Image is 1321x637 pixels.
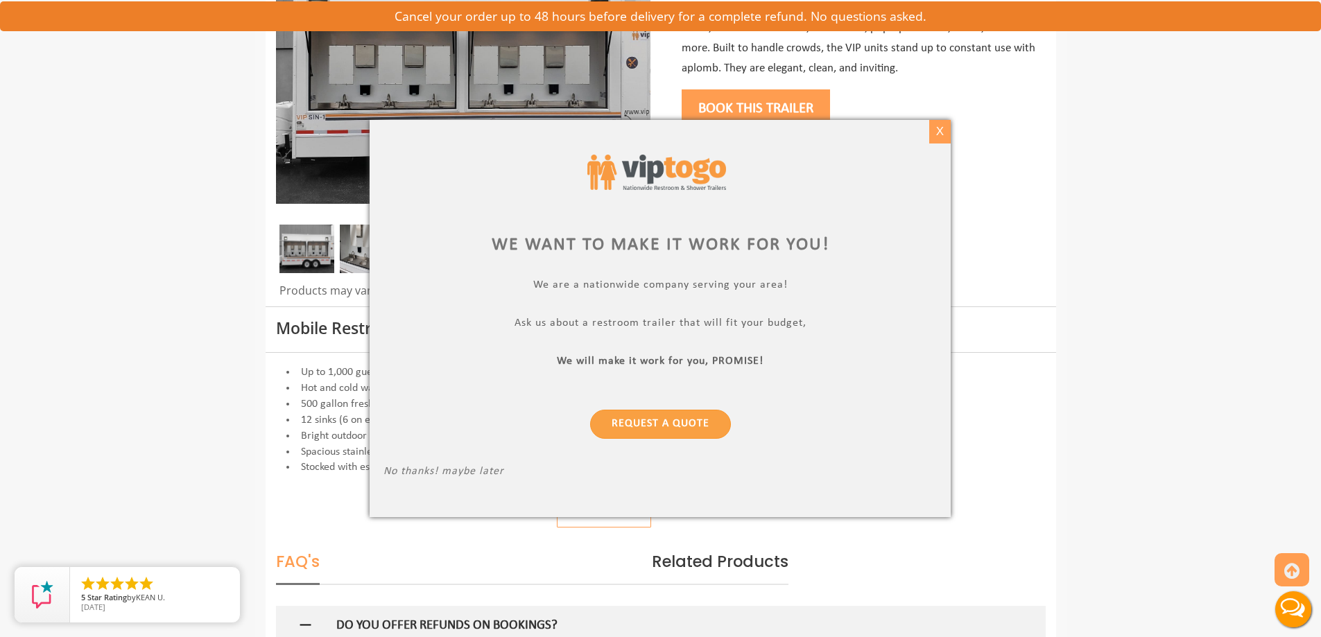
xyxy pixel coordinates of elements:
li:  [80,575,96,592]
li:  [138,575,155,592]
div: We want to make it work for you! [383,232,937,258]
span: KEAN U. [136,592,165,602]
p: We are a nationwide company serving your area! [383,279,937,295]
button: Live Chat [1266,582,1321,637]
a: Request a Quote [590,410,731,439]
p: Ask us about a restroom trailer that will fit your budget, [383,317,937,333]
li:  [109,575,126,592]
b: We will make it work for you, PROMISE! [558,356,764,367]
span: Star Rating [87,592,127,602]
span: 5 [81,592,85,602]
p: No thanks! maybe later [383,465,937,481]
li:  [123,575,140,592]
img: Review Rating [28,581,56,609]
li:  [94,575,111,592]
span: by [81,593,229,603]
span: [DATE] [81,602,105,612]
div: X [929,120,951,143]
img: viptogo logo [587,155,726,190]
